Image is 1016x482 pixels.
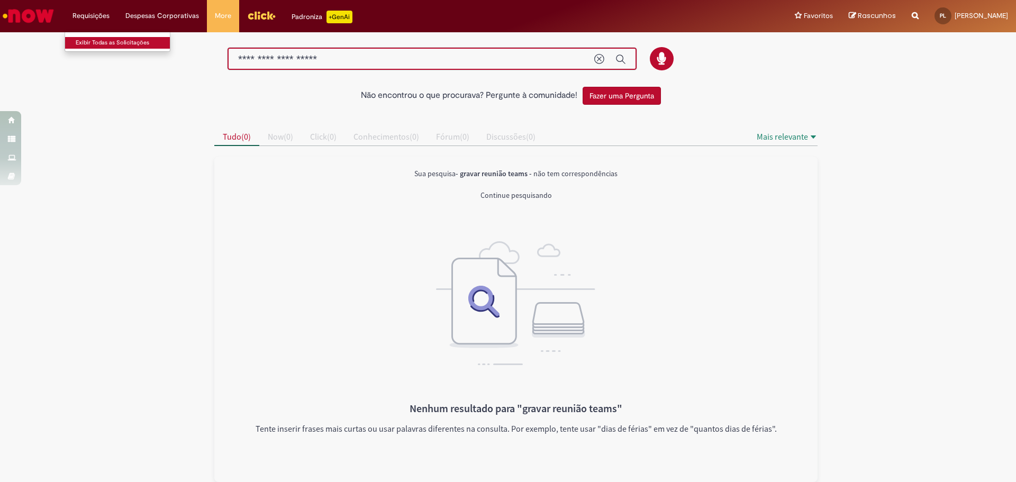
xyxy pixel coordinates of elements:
[214,157,818,482] div: All
[361,91,577,101] h2: Não encontrou o que procurava? Pergunte à comunidade!
[858,11,896,21] span: Rascunhos
[65,32,170,52] ul: Requisições
[1,5,56,26] img: ServiceNow
[804,11,833,21] span: Favoritos
[247,7,276,23] img: click_logo_yellow_360x200.png
[65,37,182,49] a: Exibir Todas as Solicitações
[125,11,199,21] span: Despesas Corporativas
[583,87,661,105] button: Fazer uma Pergunta
[940,12,946,19] span: PL
[326,11,352,23] p: +GenAi
[849,11,896,21] a: Rascunhos
[955,11,1008,20] span: [PERSON_NAME]
[292,11,352,23] div: Padroniza
[215,11,231,21] span: More
[72,11,110,21] span: Requisições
